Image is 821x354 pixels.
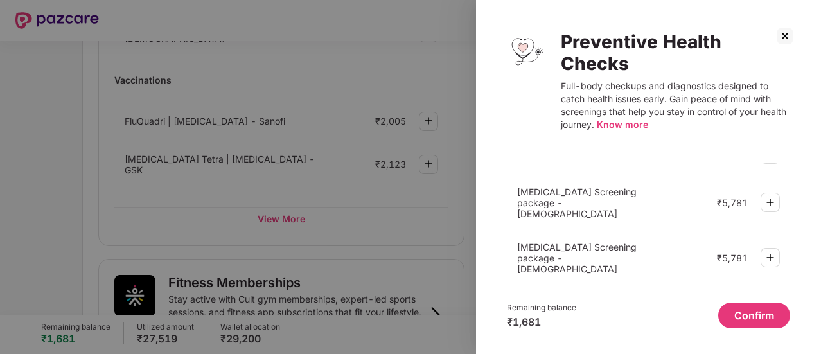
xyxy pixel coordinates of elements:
div: ₹5,781 [717,252,748,263]
div: Remaining balance [507,303,576,313]
div: Preventive Health Checks [561,31,790,75]
img: svg+xml;base64,PHN2ZyBpZD0iQ3Jvc3MtMzJ4MzIiIHhtbG5zPSJodHRwOi8vd3d3LnczLm9yZy8yMDAwL3N2ZyIgd2lkdG... [775,26,795,46]
span: Know more [597,119,648,130]
button: Confirm [718,303,790,328]
div: ₹1,681 [507,315,576,328]
img: svg+xml;base64,PHN2ZyBpZD0iUGx1cy0zMngzMiIgeG1sbnM9Imh0dHA6Ly93d3cudzMub3JnLzIwMDAvc3ZnIiB3aWR0aD... [763,195,778,210]
span: [MEDICAL_DATA] Screening package - [DEMOGRAPHIC_DATA] [517,242,637,274]
img: Preventive Health Checks [507,31,548,72]
div: ₹5,781 [717,197,748,208]
span: [MEDICAL_DATA] Screening package - [DEMOGRAPHIC_DATA] [517,186,637,219]
img: svg+xml;base64,PHN2ZyBpZD0iUGx1cy0zMngzMiIgeG1sbnM9Imh0dHA6Ly93d3cudzMub3JnLzIwMDAvc3ZnIiB3aWR0aD... [763,250,778,265]
div: Full-body checkups and diagnostics designed to catch health issues early. Gain peace of mind with... [561,80,790,131]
